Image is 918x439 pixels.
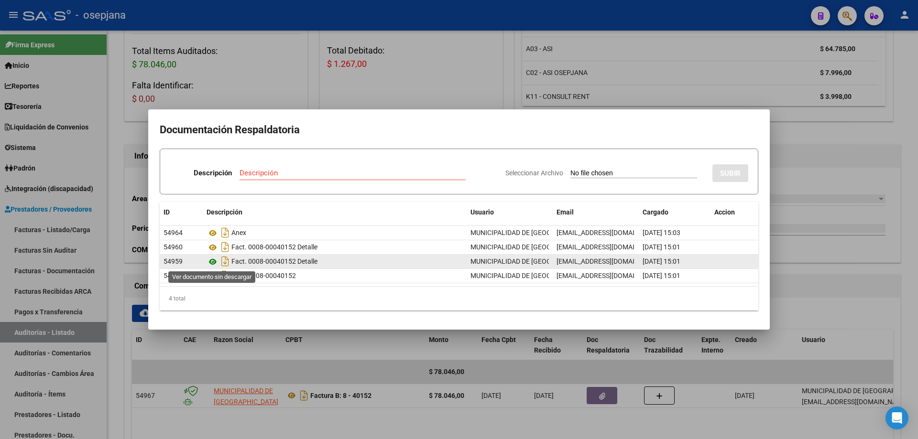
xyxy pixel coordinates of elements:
button: SUBIR [712,164,748,182]
span: Usuario [470,208,494,216]
div: Open Intercom Messenger [885,407,908,429]
div: Fact. 0008-00040152 Detalle [207,239,463,255]
datatable-header-cell: Accion [710,202,758,223]
span: [EMAIL_ADDRESS][DOMAIN_NAME] [557,272,663,279]
span: MUNICIPALIDAD DE [GEOGRAPHIC_DATA][PERSON_NAME] . [470,272,650,279]
span: 54957 [164,272,183,279]
i: Descargar documento [219,239,231,255]
span: Descripción [207,208,242,216]
span: MUNICIPALIDAD DE [GEOGRAPHIC_DATA][PERSON_NAME] . [470,243,650,251]
span: [DATE] 15:03 [643,229,680,236]
span: 54959 [164,257,183,265]
p: Descripción [194,168,232,179]
datatable-header-cell: Cargado [639,202,710,223]
span: SUBIR [720,169,741,178]
span: ID [164,208,170,216]
h2: Documentación Respaldatoria [160,121,758,139]
span: Seleccionar Archivo [505,169,563,177]
span: [EMAIL_ADDRESS][DOMAIN_NAME] [557,257,663,265]
span: 54964 [164,229,183,236]
span: [DATE] 15:01 [643,257,680,265]
div: Fact. 0008-00040152 Detalle [207,254,463,269]
datatable-header-cell: Email [553,202,639,223]
datatable-header-cell: ID [160,202,203,223]
span: 54960 [164,243,183,251]
div: Anex [207,225,463,240]
span: [EMAIL_ADDRESS][DOMAIN_NAME] [557,229,663,236]
div: 4 total [160,287,758,311]
i: Descargar documento [219,225,231,240]
span: Cargado [643,208,668,216]
span: [DATE] 15:01 [643,272,680,279]
span: [DATE] 15:01 [643,243,680,251]
datatable-header-cell: Usuario [467,202,553,223]
span: MUNICIPALIDAD DE [GEOGRAPHIC_DATA][PERSON_NAME] . [470,257,650,265]
span: Email [557,208,574,216]
datatable-header-cell: Descripción [203,202,467,223]
i: Descargar documento [219,254,231,269]
div: Fact. 0008-00040152 [207,268,463,283]
span: Accion [714,208,735,216]
span: MUNICIPALIDAD DE [GEOGRAPHIC_DATA][PERSON_NAME] . [470,229,650,236]
span: [EMAIL_ADDRESS][DOMAIN_NAME] [557,243,663,251]
i: Descargar documento [219,268,231,283]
